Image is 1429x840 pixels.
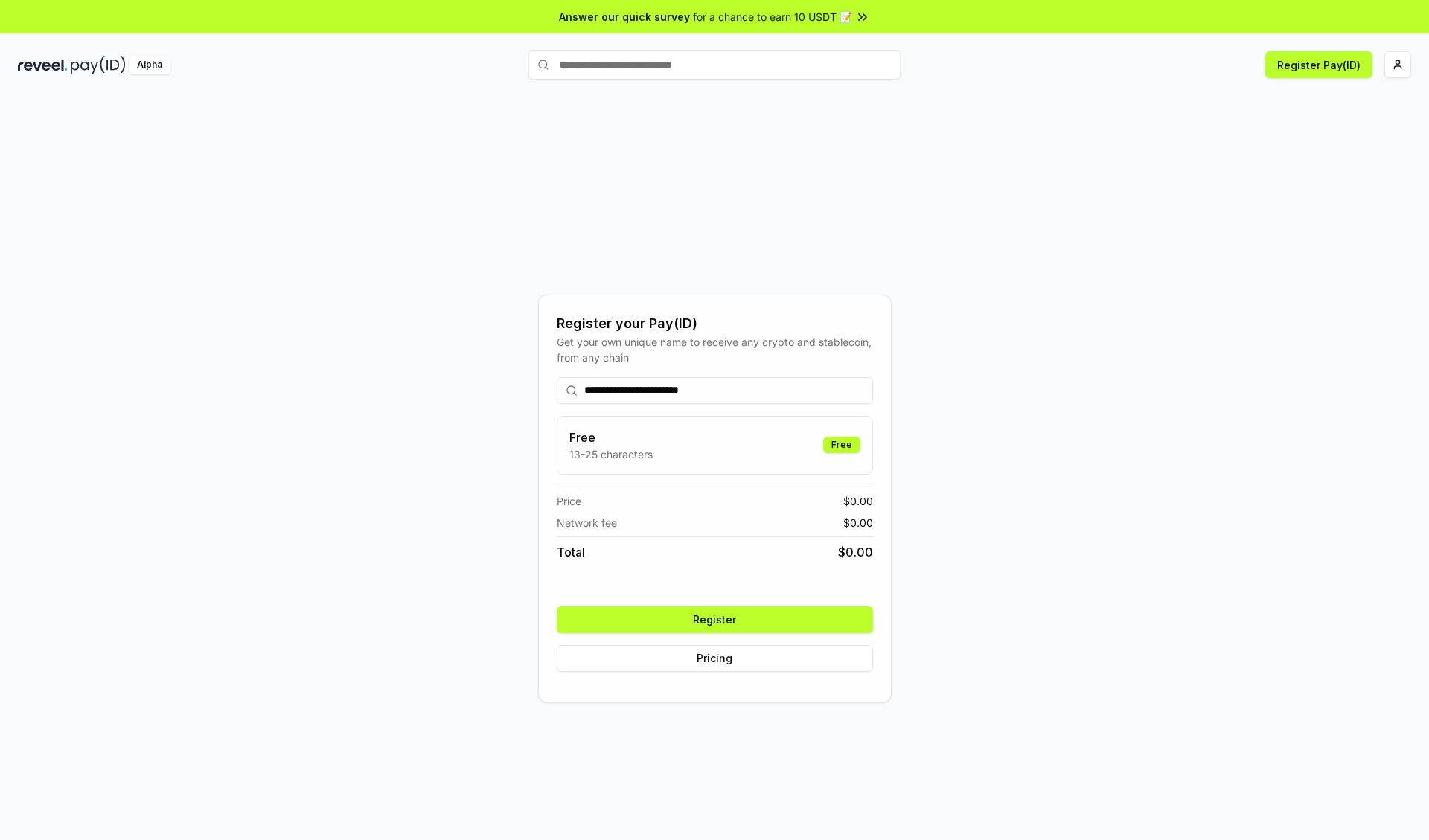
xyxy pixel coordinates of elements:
[129,56,170,74] div: Alpha
[843,493,873,509] span: $ 0.00
[557,606,873,633] button: Register
[569,446,653,462] p: 13-25 characters
[557,645,873,672] button: Pricing
[838,543,873,561] span: $ 0.00
[823,437,860,453] div: Free
[557,515,617,530] span: Network fee
[1265,51,1372,78] button: Register Pay(ID)
[843,515,873,530] span: $ 0.00
[559,9,690,25] span: Answer our quick survey
[71,56,126,74] img: pay_id
[18,56,68,74] img: reveel_dark
[557,493,581,509] span: Price
[693,9,852,25] span: for a chance to earn 10 USDT 📝
[557,543,585,561] span: Total
[557,334,873,365] div: Get your own unique name to receive any crypto and stablecoin, from any chain
[569,429,653,446] h3: Free
[557,313,873,334] div: Register your Pay(ID)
